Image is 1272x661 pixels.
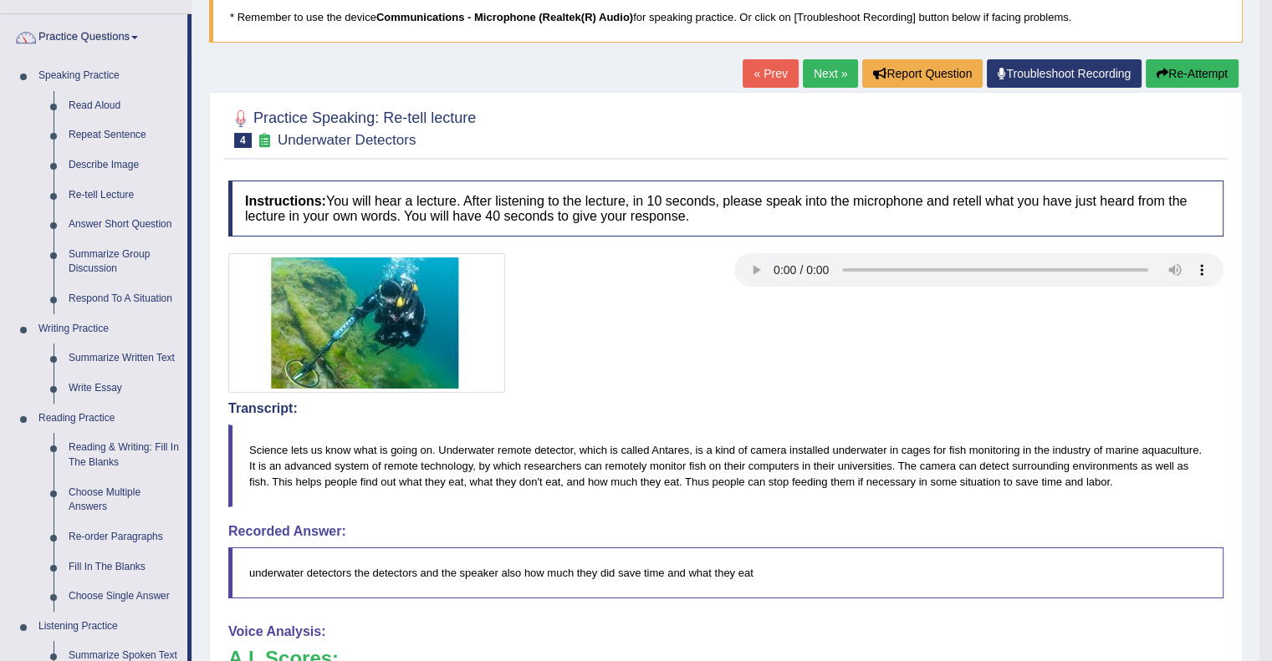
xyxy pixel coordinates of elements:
[245,194,326,208] b: Instructions:
[228,401,1223,416] h4: Transcript:
[31,314,187,344] a: Writing Practice
[61,284,187,314] a: Respond To A Situation
[228,181,1223,236] h4: You will hear a lecture. After listening to the lecture, in 10 seconds, please speak into the mic...
[31,612,187,642] a: Listening Practice
[278,132,416,148] small: Underwater Detectors
[376,11,633,23] b: Communications - Microphone (Realtek(R) Audio)
[61,433,187,477] a: Reading & Writing: Fill In The Blanks
[61,478,187,522] a: Choose Multiple Answers
[803,59,858,88] a: Next »
[61,582,187,612] a: Choose Single Answer
[61,240,187,284] a: Summarize Group Discussion
[862,59,983,88] button: Report Question
[743,59,798,88] a: « Prev
[61,374,187,404] a: Write Essay
[234,133,252,148] span: 4
[31,404,187,434] a: Reading Practice
[987,59,1142,88] a: Troubleshoot Recording
[228,547,1223,598] blockquote: underwater detectors the detectors and the speaker also how much they did save time and what they...
[1,14,187,56] a: Practice Questions
[256,133,273,149] small: Exam occurring question
[61,210,187,240] a: Answer Short Question
[228,524,1223,539] h4: Recorded Answer:
[1146,59,1239,88] button: Re-Attempt
[61,522,187,552] a: Re-order Paragraphs
[228,425,1223,507] blockquote: Science lets us know what is going on. Underwater remote detector, which is called Antares, is a ...
[228,624,1223,639] h4: Voice Analysis:
[228,106,476,148] h2: Practice Speaking: Re-tell lecture
[31,61,187,91] a: Speaking Practice
[61,343,187,374] a: Summarize Written Text
[61,181,187,211] a: Re-tell Lecture
[61,150,187,181] a: Describe Image
[61,91,187,121] a: Read Aloud
[61,552,187,582] a: Fill In The Blanks
[61,120,187,150] a: Repeat Sentence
